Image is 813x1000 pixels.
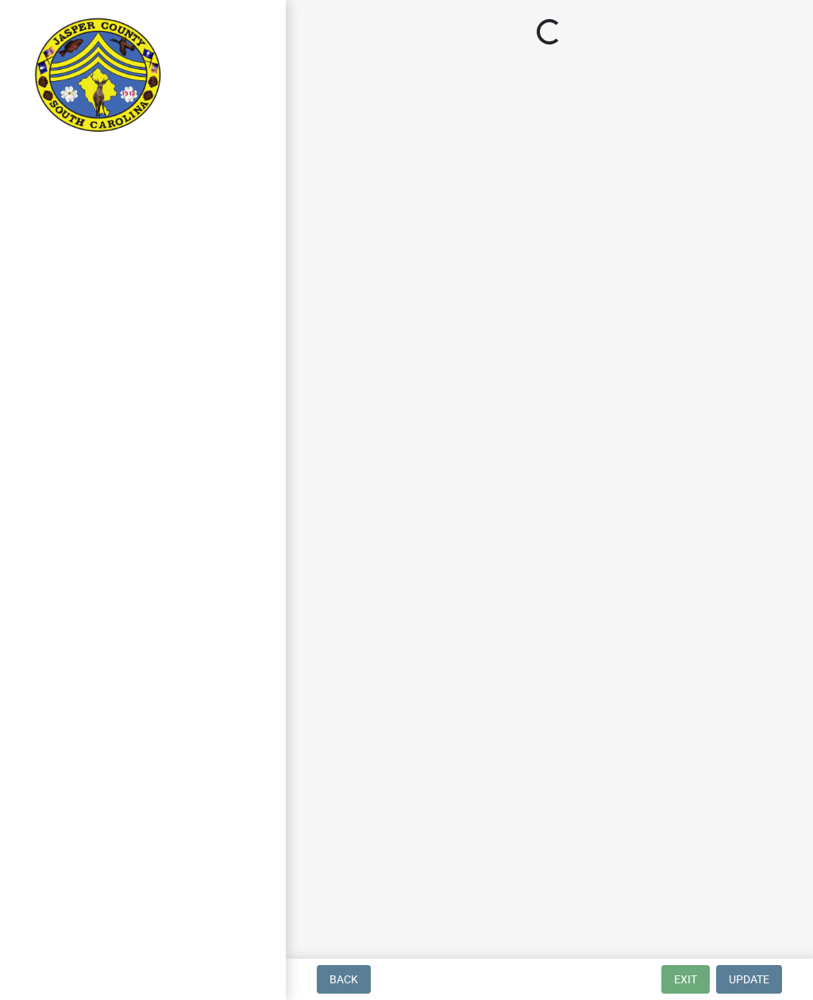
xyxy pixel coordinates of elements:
[317,965,371,994] button: Back
[729,973,769,986] span: Update
[32,17,164,136] img: Jasper County, South Carolina
[661,965,710,994] button: Exit
[329,973,358,986] span: Back
[716,965,782,994] button: Update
